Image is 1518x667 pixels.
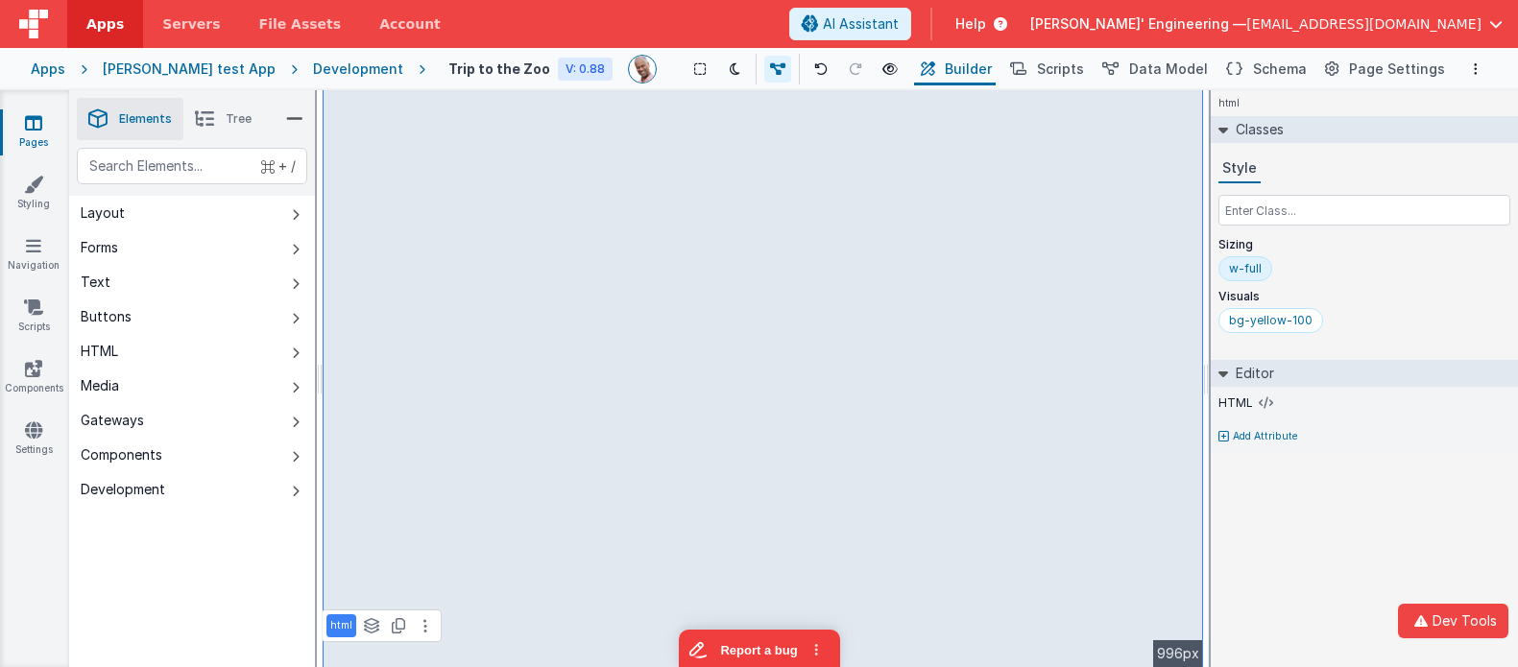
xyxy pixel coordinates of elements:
div: Buttons [81,307,132,326]
button: Page Settings [1318,53,1449,85]
input: Search Elements... [77,148,307,184]
div: Development [313,60,403,79]
span: [EMAIL_ADDRESS][DOMAIN_NAME] [1246,14,1482,34]
div: w-full [1229,261,1262,276]
button: Schema [1219,53,1311,85]
span: [PERSON_NAME]' Engineering — [1030,14,1246,34]
div: HTML [81,342,118,361]
button: Add Attribute [1218,429,1510,444]
button: Gateways [69,403,315,438]
div: 996px [1153,640,1203,667]
span: Help [955,14,986,34]
div: Development [81,480,165,499]
div: Text [81,273,110,292]
div: Gateways [81,411,144,430]
span: Page Settings [1349,60,1445,79]
span: + / [261,148,296,184]
button: AI Assistant [789,8,911,40]
span: Data Model [1129,60,1208,79]
span: File Assets [259,14,342,34]
p: html [330,618,352,633]
div: V: 0.88 [558,58,613,81]
button: Forms [69,230,315,265]
h4: Trip to the Zoo [448,61,550,76]
button: Text [69,265,315,299]
button: Scripts [1003,53,1088,85]
button: Layout [69,196,315,230]
span: Tree [226,111,252,127]
button: Components [69,438,315,472]
button: Builder [914,53,996,85]
img: 11ac31fe5dc3d0eff3fbbbf7b26fa6e1 [629,56,656,83]
span: Servers [162,14,220,34]
div: Apps [31,60,65,79]
button: Media [69,369,315,403]
button: Options [1464,58,1487,81]
button: Dev Tools [1398,604,1508,638]
span: Elements [119,111,172,127]
div: Layout [81,203,125,223]
button: [PERSON_NAME]' Engineering — [EMAIL_ADDRESS][DOMAIN_NAME] [1030,14,1503,34]
input: Enter Class... [1218,195,1510,226]
button: HTML [69,334,315,369]
p: Sizing [1218,237,1510,252]
span: Builder [945,60,992,79]
button: Data Model [1096,53,1212,85]
h2: Editor [1228,360,1274,387]
div: Forms [81,238,118,257]
button: Buttons [69,299,315,334]
div: Media [81,376,119,395]
button: Development [69,472,315,507]
div: bg-yellow-100 [1229,313,1313,328]
span: Apps [86,14,124,34]
span: AI Assistant [823,14,899,34]
h2: Classes [1228,116,1284,143]
div: --> [323,90,1203,667]
p: Visuals [1218,289,1510,304]
h4: html [1211,90,1247,116]
span: Scripts [1037,60,1084,79]
div: Components [81,445,162,465]
span: Schema [1253,60,1307,79]
label: HTML [1218,395,1253,411]
div: [PERSON_NAME] test App [103,60,276,79]
p: Add Attribute [1233,429,1298,444]
button: Style [1218,155,1261,183]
